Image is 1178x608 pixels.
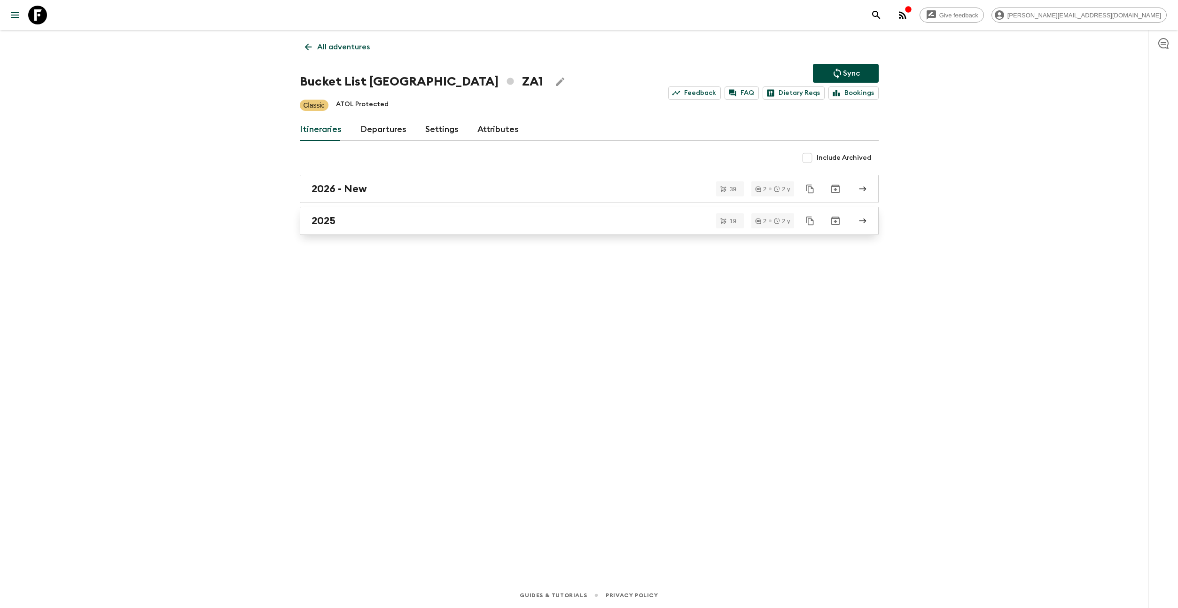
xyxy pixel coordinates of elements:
[817,153,871,163] span: Include Archived
[802,180,819,197] button: Duplicate
[991,8,1167,23] div: [PERSON_NAME][EMAIL_ADDRESS][DOMAIN_NAME]
[867,6,886,24] button: search adventures
[520,590,587,600] a: Guides & Tutorials
[813,64,879,83] button: Sync adventure departures to the booking engine
[304,101,325,110] p: Classic
[317,41,370,53] p: All adventures
[774,218,790,224] div: 2 y
[300,175,879,203] a: 2026 - New
[1002,12,1166,19] span: [PERSON_NAME][EMAIL_ADDRESS][DOMAIN_NAME]
[724,218,741,224] span: 19
[920,8,984,23] a: Give feedback
[755,218,766,224] div: 2
[300,118,342,141] a: Itineraries
[300,207,879,235] a: 2025
[336,100,389,111] p: ATOL Protected
[802,212,819,229] button: Duplicate
[843,68,860,79] p: Sync
[6,6,24,24] button: menu
[606,590,658,600] a: Privacy Policy
[725,86,759,100] a: FAQ
[312,215,335,227] h2: 2025
[300,38,375,56] a: All adventures
[826,179,845,198] button: Archive
[360,118,406,141] a: Departures
[477,118,519,141] a: Attributes
[300,72,543,91] h1: Bucket List [GEOGRAPHIC_DATA] ZA1
[755,186,766,192] div: 2
[724,186,741,192] span: 39
[551,72,569,91] button: Edit Adventure Title
[934,12,983,19] span: Give feedback
[826,211,845,230] button: Archive
[668,86,721,100] a: Feedback
[774,186,790,192] div: 2 y
[828,86,879,100] a: Bookings
[425,118,459,141] a: Settings
[312,183,367,195] h2: 2026 - New
[763,86,825,100] a: Dietary Reqs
